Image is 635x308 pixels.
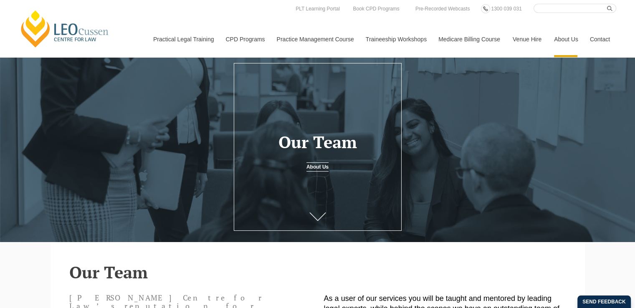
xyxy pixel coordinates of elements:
[506,21,548,57] a: Venue Hire
[489,4,524,13] a: 1300 039 031
[147,21,220,57] a: Practical Legal Training
[413,4,472,13] a: Pre-Recorded Webcasts
[271,21,359,57] a: Practice Management Course
[306,162,329,172] a: About Us
[432,21,506,57] a: Medicare Billing Course
[293,4,342,13] a: PLT Learning Portal
[241,133,394,151] h1: Our Team
[351,4,401,13] a: Book CPD Programs
[19,9,111,48] a: [PERSON_NAME] Centre for Law
[69,263,566,281] h2: Our Team
[548,21,584,57] a: About Us
[584,21,616,57] a: Contact
[359,21,432,57] a: Traineeship Workshops
[219,21,270,57] a: CPD Programs
[491,6,521,12] span: 1300 039 031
